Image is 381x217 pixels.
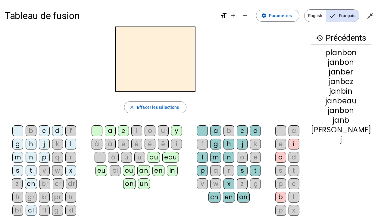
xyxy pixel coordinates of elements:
[289,192,299,203] div: l
[227,10,239,22] button: Augmenter la taille de la police
[152,165,164,176] div: en
[145,139,155,149] div: ê
[65,205,76,216] div: kl
[105,125,116,136] div: a
[237,178,248,189] div: z
[289,125,299,136] div: a
[311,88,371,95] div: janbin
[138,178,150,189] div: un
[210,178,221,189] div: w
[65,165,76,176] div: x
[289,205,299,216] div: x
[250,152,261,163] div: é
[26,152,36,163] div: n
[230,12,237,19] mat-icon: add
[197,152,208,163] div: l
[39,192,50,203] div: kr
[12,152,23,163] div: m
[250,165,261,176] div: t
[148,152,160,163] div: au
[129,105,135,110] mat-icon: close
[311,136,371,143] div: j
[52,205,63,216] div: gl
[256,10,299,22] button: Paramètres
[121,152,132,163] div: û
[12,178,23,189] div: z
[237,165,248,176] div: s
[311,78,371,85] div: janbez
[65,125,76,136] div: f
[311,31,371,45] h3: Précédents
[197,178,208,189] div: v
[275,165,286,176] div: s
[26,192,36,203] div: gr
[261,13,267,18] mat-icon: settings
[275,192,286,203] div: b
[12,205,23,216] div: bl
[158,125,169,136] div: u
[12,192,23,203] div: fr
[137,104,179,111] span: Effacer les sélections
[52,165,63,176] div: w
[210,139,221,149] div: g
[223,165,234,176] div: r
[275,139,286,149] div: e
[304,10,326,22] span: English
[311,117,371,124] div: janb
[52,192,63,203] div: pr
[131,125,142,136] div: i
[223,178,234,189] div: x
[65,139,76,149] div: l
[311,68,371,76] div: janber
[39,139,50,149] div: j
[39,152,50,163] div: p
[250,139,261,149] div: k
[65,192,76,203] div: tr
[171,139,182,149] div: î
[275,178,286,189] div: p
[289,165,299,176] div: t
[25,178,37,189] div: ch
[53,178,64,189] div: cr
[123,165,135,176] div: ou
[110,165,120,176] div: oi
[311,107,371,114] div: janbon
[223,125,234,136] div: b
[289,152,299,163] div: d
[26,139,36,149] div: h
[52,125,63,136] div: d
[316,34,323,42] mat-icon: history
[26,125,36,136] div: b
[124,101,186,113] button: Effacer les sélections
[311,59,371,66] div: janbon
[210,152,221,163] div: m
[220,12,227,19] mat-icon: format_size
[134,152,145,163] div: ü
[237,125,248,136] div: c
[223,152,234,163] div: n
[137,165,150,176] div: an
[162,152,179,163] div: eau
[311,49,371,56] div: planbon
[105,139,116,149] div: â
[26,205,36,216] div: cl
[39,205,50,216] div: fl
[12,139,23,149] div: g
[145,125,155,136] div: o
[118,139,129,149] div: è
[210,165,221,176] div: q
[311,126,371,134] div: [PERSON_NAME]
[289,139,299,149] div: i
[39,125,50,136] div: c
[364,10,376,22] button: Quitter le plein écran
[92,139,102,149] div: à
[167,165,178,176] div: in
[66,178,77,189] div: dr
[197,165,208,176] div: p
[52,139,63,149] div: k
[171,125,182,136] div: y
[95,152,105,163] div: ï
[118,125,129,136] div: e
[12,165,23,176] div: s
[367,12,374,19] mat-icon: close_fullscreen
